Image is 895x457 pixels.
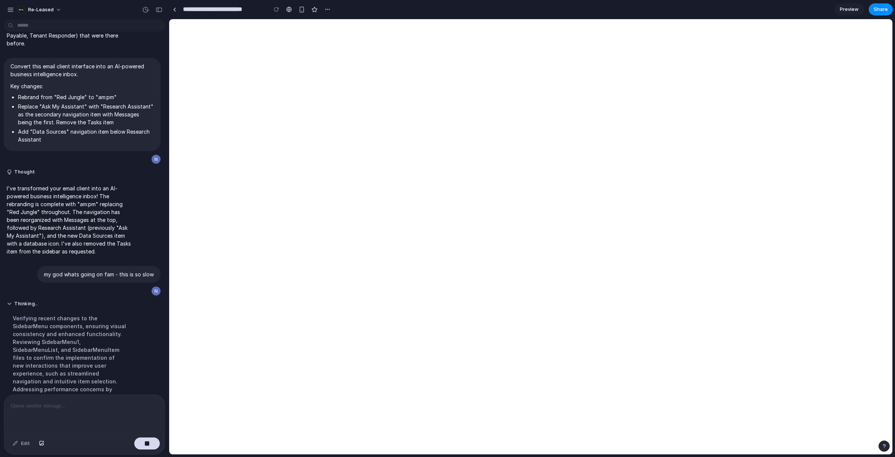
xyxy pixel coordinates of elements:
div: Verifying recent changes to the SidebarMenu components, ensuring visual consistency and enhanced ... [7,310,132,453]
span: Share [874,6,888,13]
p: Convert this email client interface into an AI-powered business intelligence inbox. [11,62,154,78]
p: Add "Data Sources" navigation item below Research Assistant [18,128,154,143]
span: Re-Leased [28,6,54,14]
a: Preview [834,3,864,15]
button: Share [869,3,893,15]
p: Replace "Ask My Assistant" with "Research Assistant" as the secondary navigation item with Messag... [18,103,154,126]
p: Rebrand from "Red Jungle" to "am:pm" [18,93,154,101]
span: Preview [840,6,859,13]
button: Re-Leased [15,4,65,16]
p: my god whats going on fam - this is so slow [44,270,154,278]
p: Key changes: [11,82,154,90]
p: I've transformed your email client into an AI-powered business intelligence inbox! The rebranding... [7,184,132,255]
